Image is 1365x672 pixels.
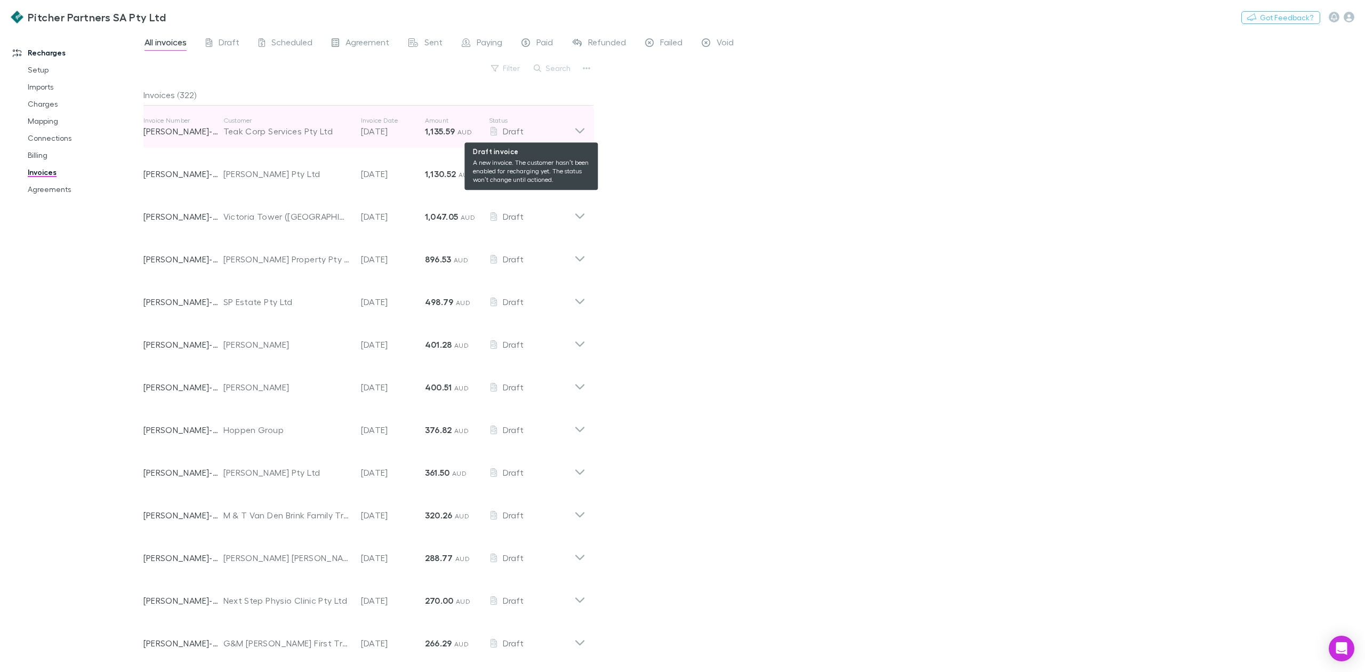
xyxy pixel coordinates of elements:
div: Victoria Tower ([GEOGRAPHIC_DATA]) Pty Ltd [223,210,350,223]
span: Draft [503,126,524,136]
span: Draft [503,254,524,264]
p: [PERSON_NAME]-0064 [143,253,223,266]
span: AUD [455,555,470,563]
span: Refunded [588,37,626,51]
strong: 270.00 [425,595,454,606]
p: Status [489,116,574,125]
span: AUD [454,256,468,264]
span: Failed [660,37,682,51]
strong: 361.50 [425,467,450,478]
div: [PERSON_NAME]-0080M & T Van Den Brink Family Trust[DATE]320.26 AUDDraft [135,490,594,532]
div: [PERSON_NAME] [223,381,350,394]
span: Draft [503,510,524,520]
div: [PERSON_NAME] Property Pty Ltd [223,253,350,266]
span: AUD [455,512,469,520]
p: Amount [425,116,489,125]
p: [DATE] [361,423,425,436]
div: [PERSON_NAME] Pty Ltd [223,167,350,180]
span: Paying [477,37,502,51]
a: Setup [17,61,152,78]
strong: 896.53 [425,254,452,265]
span: Scheduled [271,37,312,51]
p: Customer [223,116,350,125]
p: [DATE] [361,509,425,522]
strong: 288.77 [425,553,453,563]
strong: 400.51 [425,382,452,393]
span: AUD [454,384,469,392]
a: Billing [17,147,152,164]
span: Draft [503,297,524,307]
strong: 266.29 [425,638,452,649]
a: Imports [17,78,152,95]
p: [PERSON_NAME]-0008 [143,295,223,308]
p: Invoice Date [361,116,425,125]
a: Agreements [17,181,152,198]
p: [DATE] [361,637,425,650]
strong: 401.28 [425,339,452,350]
span: Draft [503,169,524,179]
span: Paid [536,37,553,51]
a: Mapping [17,113,152,130]
p: [DATE] [361,551,425,564]
img: Pitcher Partners SA Pty Ltd's Logo [11,11,23,23]
strong: 1,130.52 [425,169,456,179]
span: Draft [503,339,524,349]
a: Invoices [17,164,152,181]
div: [PERSON_NAME]-0027G&M [PERSON_NAME] First Trust[DATE]266.29 AUDDraft [135,618,594,660]
strong: 320.26 [425,510,453,521]
span: Draft [503,382,524,392]
span: All invoices [144,37,187,51]
div: [PERSON_NAME] [223,338,350,351]
p: [PERSON_NAME]-0080 [143,509,223,522]
p: [DATE] [361,167,425,180]
div: Teak Corp Services Pty Ltd [223,125,350,138]
span: AUD [457,128,472,136]
div: [PERSON_NAME]-0019Victoria Tower ([GEOGRAPHIC_DATA]) Pty Ltd[DATE]1,047.05 AUDDraft [135,191,594,234]
strong: 1,047.05 [425,211,459,222]
strong: 376.82 [425,425,452,435]
p: [DATE] [361,295,425,308]
p: [DATE] [361,594,425,607]
p: [PERSON_NAME]-0015 [143,125,223,138]
span: Draft [503,638,524,648]
p: [PERSON_NAME]-0014 [143,381,223,394]
p: [PERSON_NAME]-0117 [143,466,223,479]
p: [PERSON_NAME]-0088 [143,423,223,436]
span: Draft [219,37,239,51]
p: [PERSON_NAME]-0019 [143,210,223,223]
p: [DATE] [361,125,425,138]
button: Got Feedback? [1241,11,1320,24]
span: Agreement [346,37,389,51]
span: AUD [452,469,467,477]
div: [PERSON_NAME]-0014[PERSON_NAME][DATE]400.51 AUDDraft [135,362,594,404]
div: M & T Van Den Brink Family Trust [223,509,350,522]
div: Next Step Physio Clinic Pty Ltd [223,594,350,607]
div: [PERSON_NAME]-0088Hoppen Group[DATE]376.82 AUDDraft [135,404,594,447]
p: [DATE] [361,338,425,351]
span: Draft [503,425,524,435]
button: Filter [486,62,526,75]
p: [DATE] [361,466,425,479]
div: [PERSON_NAME] [PERSON_NAME] [223,551,350,564]
span: Draft [503,553,524,563]
span: AUD [456,597,470,605]
a: Charges [17,95,152,113]
h3: Pitcher Partners SA Pty Ltd [28,11,166,23]
span: Sent [424,37,443,51]
div: Open Intercom Messenger [1329,636,1354,661]
strong: 1,135.59 [425,126,455,137]
span: Draft [503,595,524,605]
a: Connections [17,130,152,147]
div: Hoppen Group [223,423,350,436]
div: [PERSON_NAME]-0065[PERSON_NAME] [PERSON_NAME][DATE]288.77 AUDDraft [135,532,594,575]
p: [PERSON_NAME]-0047 [143,338,223,351]
a: Recharges [2,44,152,61]
span: Draft [503,467,524,477]
div: [PERSON_NAME]-0064[PERSON_NAME] Property Pty Ltd[DATE]896.53 AUDDraft [135,234,594,276]
span: AUD [454,427,469,435]
span: AUD [459,171,473,179]
div: [PERSON_NAME]-0002[PERSON_NAME] Pty Ltd[DATE]1,130.52 AUDDraft [135,148,594,191]
a: Pitcher Partners SA Pty Ltd [4,4,172,30]
span: AUD [454,640,469,648]
div: [PERSON_NAME] Pty Ltd [223,466,350,479]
